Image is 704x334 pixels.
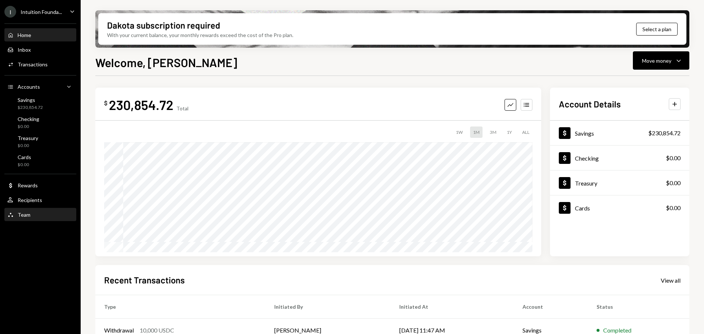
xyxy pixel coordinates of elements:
div: Treasury [18,135,38,141]
div: Accounts [18,84,40,90]
div: Cards [575,205,590,212]
div: I [4,6,16,18]
div: Total [176,105,188,111]
div: $0.00 [666,203,681,212]
div: 1M [470,126,483,138]
a: Cards$0.00 [550,195,689,220]
a: Recipients [4,193,76,206]
a: Treasury$0.00 [4,133,76,150]
th: Status [588,295,689,319]
a: View all [661,276,681,284]
div: Dakota subscription required [107,19,220,31]
div: 230,854.72 [109,96,173,113]
div: Home [18,32,31,38]
th: Initiated At [390,295,514,319]
a: Inbox [4,43,76,56]
div: $0.00 [18,162,31,168]
a: Savings$230,854.72 [4,95,76,112]
a: Team [4,208,76,221]
a: Treasury$0.00 [550,170,689,195]
div: $0.00 [18,124,39,130]
div: Cards [18,154,31,160]
div: 1W [453,126,466,138]
th: Type [95,295,265,319]
a: Accounts [4,80,76,93]
div: $0.00 [18,143,38,149]
th: Initiated By [265,295,390,319]
a: Cards$0.00 [4,152,76,169]
div: $ [104,99,107,107]
div: Checking [18,116,39,122]
div: Move money [642,57,671,65]
div: $0.00 [666,154,681,162]
a: Savings$230,854.72 [550,121,689,145]
div: With your current balance, your monthly rewards exceed the cost of the Pro plan. [107,31,293,39]
div: 1Y [504,126,515,138]
div: Checking [575,155,599,162]
a: Rewards [4,179,76,192]
h1: Welcome, [PERSON_NAME] [95,55,237,70]
h2: Recent Transactions [104,274,185,286]
h2: Account Details [559,98,621,110]
div: Rewards [18,182,38,188]
button: Move money [633,51,689,70]
div: Transactions [18,61,48,67]
a: Checking$0.00 [4,114,76,131]
div: $230,854.72 [18,104,43,111]
div: Recipients [18,197,42,203]
div: $230,854.72 [648,129,681,137]
div: Team [18,212,30,218]
div: $0.00 [666,179,681,187]
div: Savings [18,97,43,103]
button: Select a plan [636,23,678,36]
div: Savings [575,130,594,137]
th: Account [514,295,588,319]
div: Intuition Founda... [21,9,62,15]
div: Inbox [18,47,31,53]
div: ALL [519,126,532,138]
a: Home [4,28,76,41]
a: Checking$0.00 [550,146,689,170]
div: Treasury [575,180,597,187]
div: 3M [487,126,499,138]
a: Transactions [4,58,76,71]
div: View all [661,277,681,284]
